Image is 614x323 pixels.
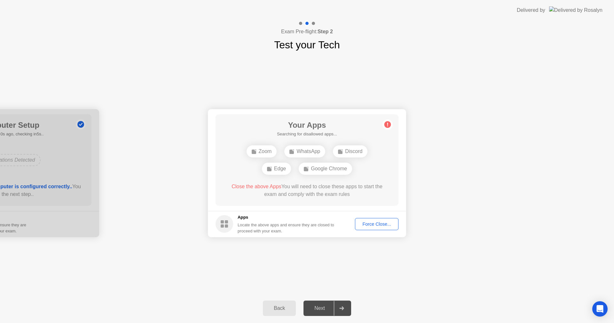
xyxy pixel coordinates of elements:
div: WhatsApp [284,145,325,157]
b: Step 2 [318,29,333,34]
div: You will need to close these apps to start the exam and comply with the exam rules [225,183,390,198]
div: Next [305,305,334,311]
h1: Your Apps [277,119,337,131]
button: Force Close... [355,218,398,230]
span: Close the above Apps [232,184,281,189]
img: Delivered by Rosalyn [549,6,602,14]
div: Edge [262,163,291,175]
div: Force Close... [357,222,396,227]
button: Next [303,301,351,316]
div: Open Intercom Messenger [592,301,608,317]
button: Back [263,301,296,316]
h5: Searching for disallowed apps... [277,131,337,137]
div: Locate the above apps and ensure they are closed to proceed with your exam. [238,222,335,234]
div: Discord [333,145,367,157]
h1: Test your Tech [274,37,340,52]
h4: Exam Pre-flight: [281,28,333,36]
div: Back [265,305,294,311]
div: Google Chrome [299,163,352,175]
h5: Apps [238,214,335,221]
div: Delivered by [517,6,545,14]
div: Zoom [247,145,277,157]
